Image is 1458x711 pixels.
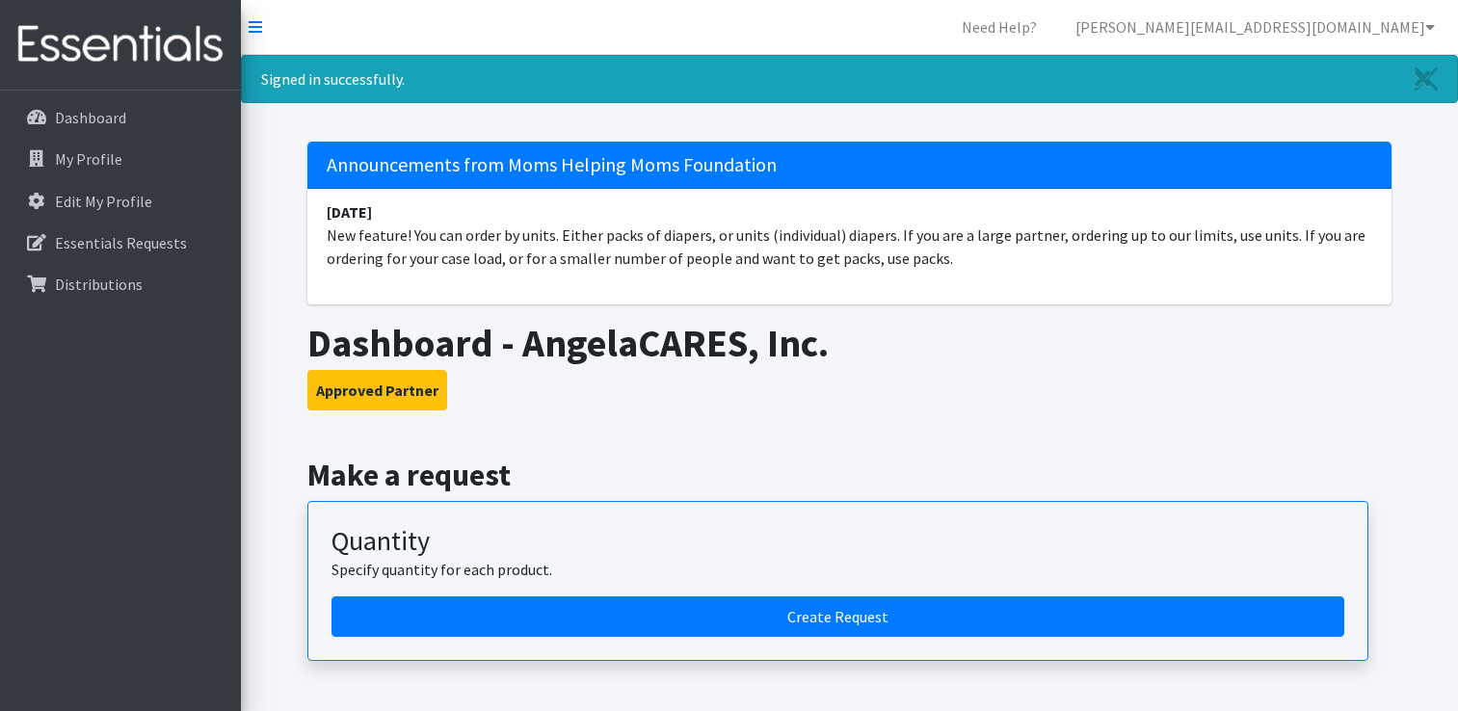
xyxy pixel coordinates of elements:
a: Essentials Requests [8,224,233,262]
div: Signed in successfully. [241,55,1458,103]
h1: Dashboard - AngelaCARES, Inc. [307,320,1392,366]
img: HumanEssentials [8,13,233,77]
h3: Quantity [331,525,1344,558]
a: [PERSON_NAME][EMAIL_ADDRESS][DOMAIN_NAME] [1060,8,1450,46]
a: Create a request by quantity [331,596,1344,637]
a: Need Help? [946,8,1052,46]
li: New feature! You can order by units. Either packs of diapers, or units (individual) diapers. If y... [307,189,1392,281]
p: Distributions [55,275,143,294]
a: Dashboard [8,98,233,137]
h5: Announcements from Moms Helping Moms Foundation [307,142,1392,189]
a: Close [1395,56,1457,102]
h2: Make a request [307,457,1392,493]
button: Approved Partner [307,370,447,410]
a: My Profile [8,140,233,178]
p: Dashboard [55,108,126,127]
a: Edit My Profile [8,182,233,221]
a: Distributions [8,265,233,303]
p: Edit My Profile [55,192,152,211]
strong: [DATE] [327,202,372,222]
p: Essentials Requests [55,233,187,252]
p: Specify quantity for each product. [331,558,1344,581]
p: My Profile [55,149,122,169]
